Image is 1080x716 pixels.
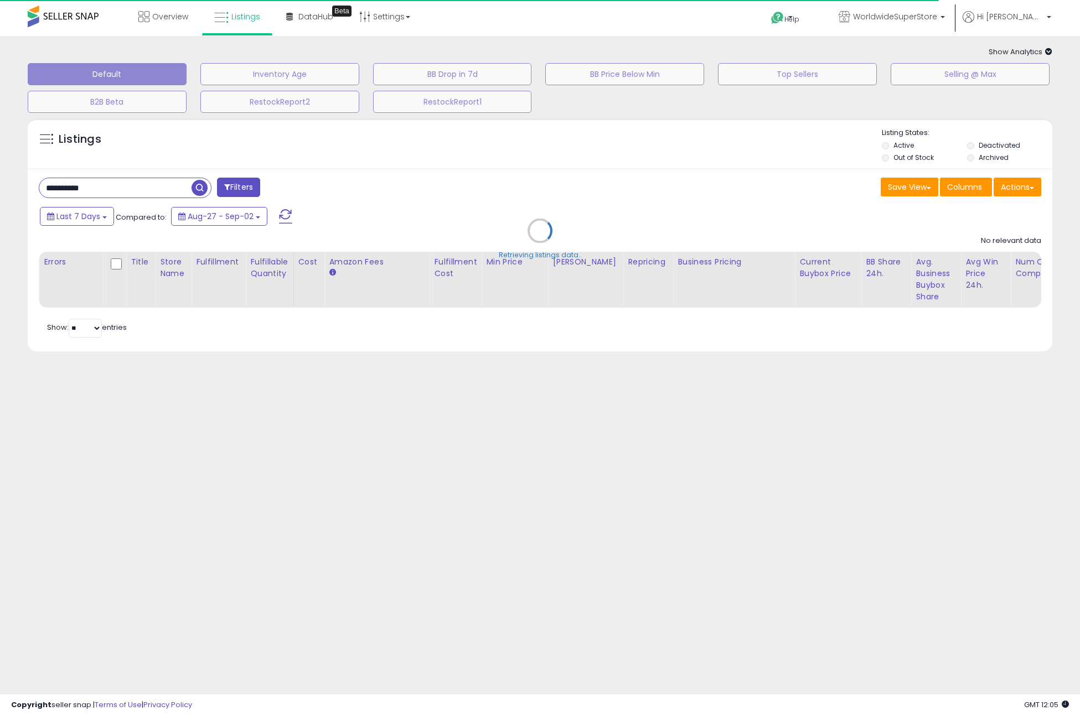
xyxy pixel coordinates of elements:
[332,6,352,17] div: Tooltip anchor
[989,46,1052,57] span: Show Analytics
[977,11,1043,22] span: Hi [PERSON_NAME]
[499,250,582,260] div: Retrieving listings data..
[784,14,799,24] span: Help
[231,11,260,22] span: Listings
[545,63,704,85] button: BB Price Below Min
[200,91,359,113] button: RestockReport2
[891,63,1050,85] button: Selling @ Max
[152,11,188,22] span: Overview
[762,3,821,36] a: Help
[718,63,877,85] button: Top Sellers
[853,11,937,22] span: WorldwideSuperStore
[28,91,187,113] button: B2B Beta
[200,63,359,85] button: Inventory Age
[963,11,1051,36] a: Hi [PERSON_NAME]
[298,11,333,22] span: DataHub
[373,91,532,113] button: RestockReport1
[373,63,532,85] button: BB Drop in 7d
[771,11,784,25] i: Get Help
[28,63,187,85] button: Default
